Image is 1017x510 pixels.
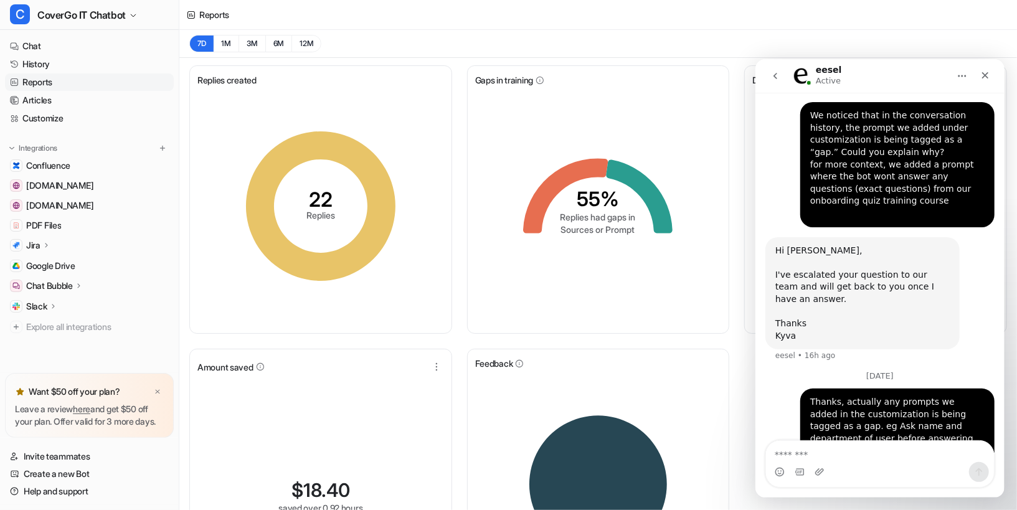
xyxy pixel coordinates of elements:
a: PDF FilesPDF Files [5,217,174,234]
span: CoverGo IT Chatbot [37,6,126,24]
button: 1M [214,35,239,52]
button: Integrations [5,142,61,154]
p: Jira [26,239,40,252]
p: Integrations [19,143,57,153]
span: 18.40 [303,479,350,501]
a: Explore all integrations [5,318,174,336]
span: Deflection rate [752,73,809,87]
img: Jira [12,242,20,249]
img: Google Drive [12,262,20,270]
a: here [73,404,90,414]
img: PDF Files [12,222,20,229]
img: menu_add.svg [158,144,167,153]
img: x [154,388,161,396]
a: Chat [5,37,174,55]
div: Reports [199,8,229,21]
img: star [15,387,25,397]
span: Replies created [197,73,257,87]
img: community.atlassian.com [12,182,20,189]
img: Slack [12,303,20,310]
span: PDF Files [26,219,61,232]
tspan: Sources or Prompt [561,224,635,235]
a: Reports [5,73,174,91]
p: Want $50 off your plan? [29,385,120,398]
a: ConfluenceConfluence [5,157,174,174]
button: 7D [189,35,214,52]
button: 6M [265,35,292,52]
iframe: Intercom live chat [755,59,1005,498]
button: 12M [291,35,321,52]
img: support.atlassian.com [12,202,20,209]
a: Google DriveGoogle Drive [5,257,174,275]
p: Slack [26,300,47,313]
span: C [10,4,30,24]
span: Confluence [26,159,70,172]
span: Explore all integrations [26,317,169,337]
span: Amount saved [197,361,253,374]
a: Articles [5,92,174,109]
a: support.atlassian.com[DOMAIN_NAME] [5,197,174,214]
tspan: 22 [309,187,333,212]
span: Google Drive [26,260,75,272]
tspan: 55% [577,187,619,211]
span: Feedback [475,357,513,370]
img: expand menu [7,144,16,153]
tspan: Replies [306,210,335,220]
img: explore all integrations [10,321,22,333]
a: community.atlassian.com[DOMAIN_NAME] [5,177,174,194]
span: Gaps in training [475,73,534,87]
tspan: Replies had gaps in [561,212,636,222]
span: [DOMAIN_NAME] [26,179,93,192]
img: Confluence [12,162,20,169]
a: Create a new Bot [5,465,174,483]
button: 3M [239,35,265,52]
a: Invite teammates [5,448,174,465]
a: Customize [5,110,174,127]
p: Chat Bubble [26,280,73,292]
a: History [5,55,174,73]
p: Leave a review and get $50 off your plan. Offer valid for 3 more days. [15,403,164,428]
a: Help and support [5,483,174,500]
span: [DOMAIN_NAME] [26,199,93,212]
div: $ [291,479,350,501]
img: Chat Bubble [12,282,20,290]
